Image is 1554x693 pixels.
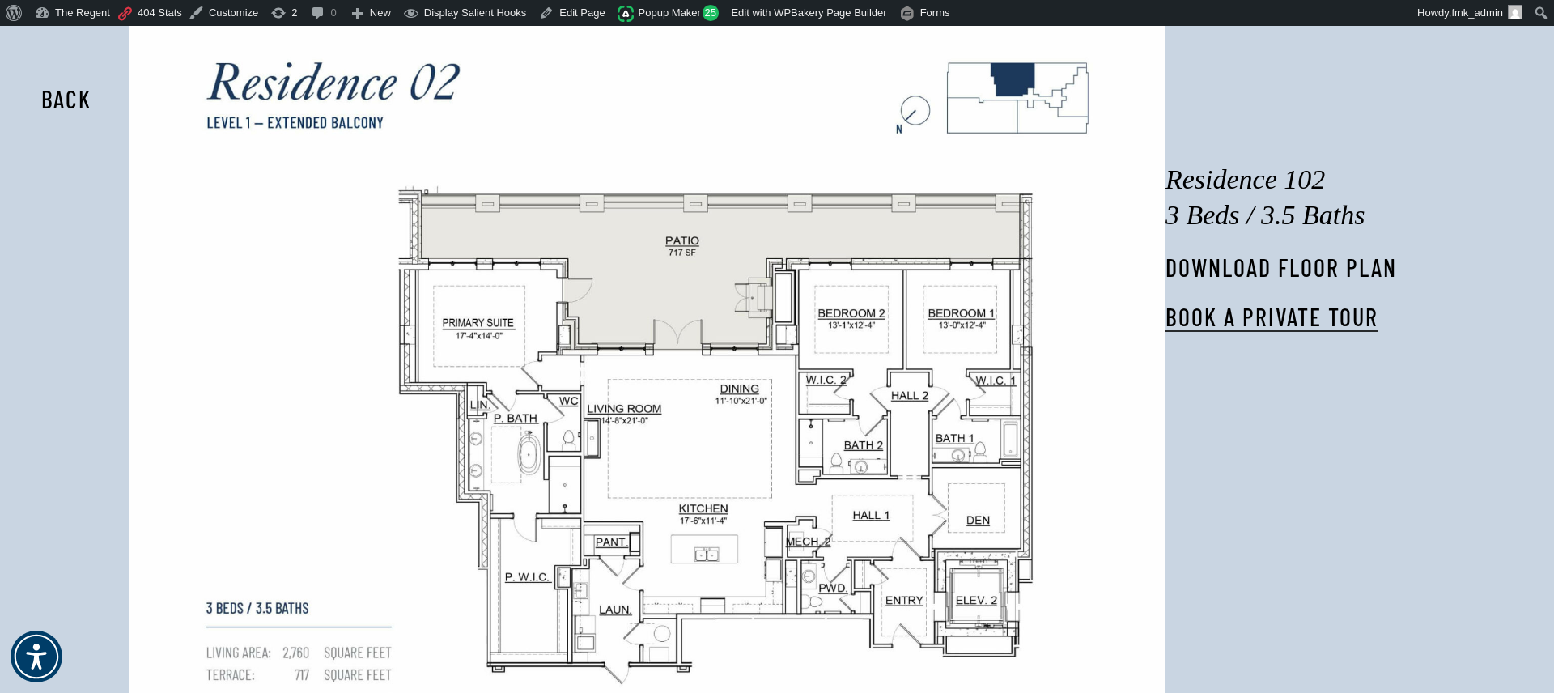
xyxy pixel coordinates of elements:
div: Accessibility Menu [11,631,62,682]
button: Close [15,80,117,117]
h2: Residence 102 3 Beds / 3.5 Baths [1165,162,1554,233]
a: Book a private tour [1165,302,1378,331]
span: 25 [703,5,720,21]
span: fmk_admin [1451,6,1503,19]
a: DOWNLOAD FLOOR PLAN [1165,253,1397,282]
